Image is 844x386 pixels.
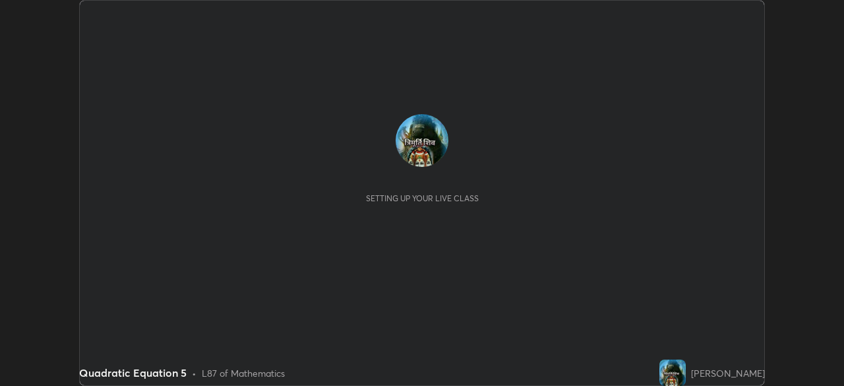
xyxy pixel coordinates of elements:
img: 53708fd754144695b6ee2f217a54b47e.29189253_3 [659,360,686,386]
div: Setting up your live class [366,193,479,203]
div: Quadratic Equation 5 [79,365,187,381]
img: 53708fd754144695b6ee2f217a54b47e.29189253_3 [396,114,448,167]
div: [PERSON_NAME] [691,366,765,380]
div: • [192,366,196,380]
div: L87 of Mathematics [202,366,285,380]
